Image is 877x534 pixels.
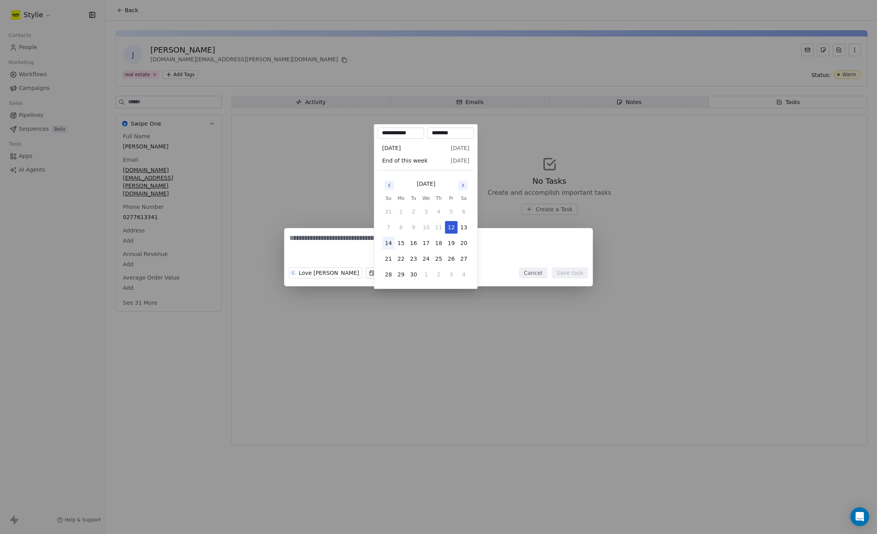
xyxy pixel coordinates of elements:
button: 29 [395,268,407,281]
button: 18 [433,237,445,249]
button: Go to next month [458,180,469,191]
span: [DATE] [382,144,401,152]
button: 27 [458,252,470,265]
div: [DATE] [417,180,435,188]
button: 5 [445,205,458,218]
th: Friday [445,194,458,202]
button: 4 [458,268,470,281]
button: 23 [407,252,420,265]
button: 2 [407,205,420,218]
button: 25 [433,252,445,265]
button: 6 [458,205,470,218]
button: 11 [433,221,445,234]
button: 21 [382,252,395,265]
span: [DATE] [451,157,469,165]
button: Go to previous month [384,180,395,191]
button: 20 [458,237,470,249]
button: 17 [420,237,433,249]
button: 22 [395,252,407,265]
button: 12 [445,221,458,234]
th: Wednesday [420,194,433,202]
button: 1 [420,268,433,281]
button: 3 [445,268,458,281]
span: [DATE] [451,144,469,152]
button: 10 [420,221,433,234]
button: 13 [458,221,470,234]
button: 15 [395,237,407,249]
button: 28 [382,268,395,281]
button: 3 [420,205,433,218]
th: Saturday [458,194,470,202]
button: 8 [395,221,407,234]
button: 19 [445,237,458,249]
button: 2 [433,268,445,281]
button: 9 [407,221,420,234]
th: Thursday [433,194,445,202]
button: 30 [407,268,420,281]
th: Tuesday [407,194,420,202]
button: 16 [407,237,420,249]
button: 1 [395,205,407,218]
button: 4 [433,205,445,218]
button: 7 [382,221,395,234]
th: Monday [395,194,407,202]
button: 24 [420,252,433,265]
button: 14 [382,237,395,249]
span: End of this week [382,157,428,165]
button: 26 [445,252,458,265]
button: 31 [382,205,395,218]
th: Sunday [382,194,395,202]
